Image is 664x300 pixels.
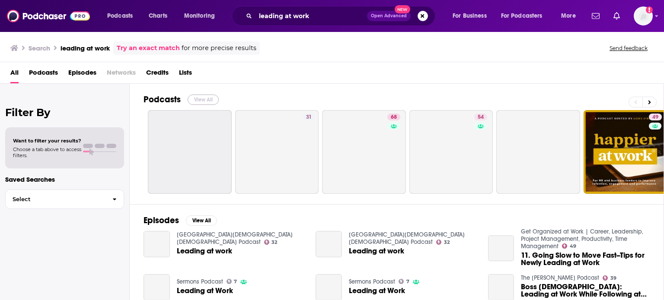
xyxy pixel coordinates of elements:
button: View All [188,95,219,105]
h2: Filter By [5,106,124,119]
a: 68 [387,114,400,120]
a: Lincolnway Christian Church Podcast [349,231,465,246]
a: 54 [409,110,493,194]
a: Episodes [68,66,96,83]
a: 49 [649,114,662,120]
span: Choose a tab above to access filters. [13,146,81,158]
span: New [395,5,410,13]
span: 49 [570,244,576,248]
button: Show profile menu [634,6,653,25]
a: Lists [179,66,192,83]
img: Podchaser - Follow, Share and Rate Podcasts [7,8,90,24]
span: Monitoring [184,10,215,22]
span: 49 [652,113,658,122]
a: 11. Going Slow to Move Fast--Tips for Newly Leading at Work [521,252,650,266]
a: Charts [143,9,172,23]
span: Boss [DEMOGRAPHIC_DATA]: Leading at Work While Following at Home [521,283,650,298]
svg: Add a profile image [646,6,653,13]
h2: Episodes [144,215,179,226]
p: Saved Searches [5,175,124,183]
a: 31 [235,110,319,194]
a: Leading at Work [177,287,233,294]
span: For Podcasters [501,10,543,22]
span: Want to filter your results? [13,138,81,144]
a: 31 [303,114,315,120]
span: for more precise results [182,43,256,53]
span: 39 [610,276,616,280]
a: Get Organized at Work | Career, Leadership, Project Management, Productivity, Time Management [521,228,643,250]
a: Leading at work [177,247,232,255]
input: Search podcasts, credits, & more... [255,9,367,23]
button: open menu [555,9,587,23]
span: 31 [306,113,312,122]
a: 7 [399,279,409,284]
button: open menu [178,9,226,23]
span: For Business [453,10,487,22]
a: Boss Ladies: Leading at Work While Following at Home [521,283,650,298]
button: View All [186,215,217,226]
a: The Keith Battle Podcast [521,274,599,281]
a: All [10,66,19,83]
a: 54 [474,114,487,120]
a: Lincolnway Christian Church Podcast [177,231,293,246]
a: 7 [227,279,237,284]
h3: Search [29,44,50,52]
a: Leading at work [144,231,170,257]
span: Open Advanced [371,14,407,18]
button: open menu [495,9,555,23]
img: User Profile [634,6,653,25]
span: 68 [391,113,397,122]
a: 39 [603,275,616,281]
span: More [561,10,576,22]
div: Search podcasts, credits, & more... [240,6,444,26]
h3: leading at work [61,44,110,52]
a: Try an exact match [117,43,180,53]
a: 32 [436,240,450,245]
span: Podcasts [107,10,133,22]
h2: Podcasts [144,94,181,105]
a: Podcasts [29,66,58,83]
span: Networks [107,66,136,83]
a: Sermons Podcast [177,278,223,285]
span: 54 [478,113,484,122]
a: PodcastsView All [144,94,219,105]
a: 49 [562,243,576,249]
span: Logged in as ColinMcA [634,6,653,25]
button: open menu [101,9,144,23]
button: Send feedback [607,44,650,52]
span: 32 [271,240,277,244]
a: EpisodesView All [144,215,217,226]
a: Leading at work [349,247,404,255]
span: 7 [234,280,237,284]
button: Select [5,189,124,209]
button: open menu [447,9,498,23]
button: Open AdvancedNew [367,11,411,21]
a: Sermons Podcast [349,278,395,285]
a: 32 [264,240,278,245]
span: Select [6,196,105,202]
a: Show notifications dropdown [610,9,623,23]
a: 11. Going Slow to Move Fast--Tips for Newly Leading at Work [488,235,514,262]
a: Show notifications dropdown [588,9,603,23]
a: 68 [322,110,406,194]
span: Charts [149,10,167,22]
a: Leading at Work [349,287,405,294]
span: 7 [406,280,409,284]
a: Leading at work [316,231,342,257]
a: Credits [146,66,169,83]
span: 32 [444,240,450,244]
